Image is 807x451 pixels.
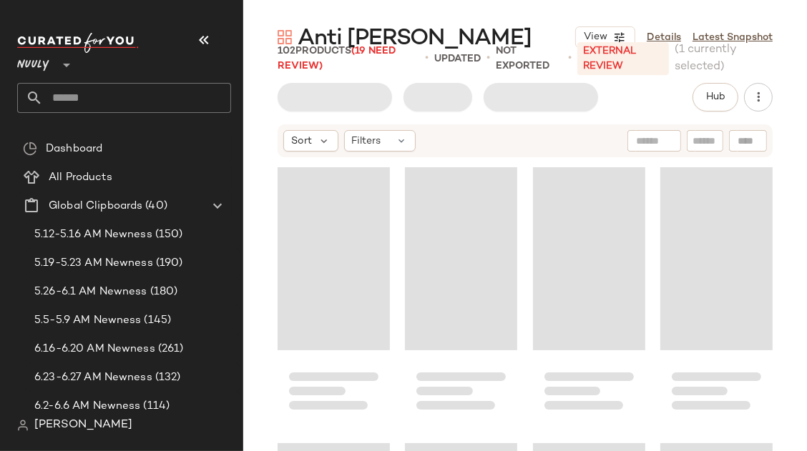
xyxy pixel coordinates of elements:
[278,162,390,426] div: Loading...
[34,284,147,300] span: 5.26-6.1 AM Newness
[155,341,184,357] span: (261)
[705,91,725,103] span: Hub
[533,162,645,426] div: Loading...
[425,50,429,67] span: •
[147,284,178,300] span: (180)
[49,198,142,214] span: Global Clipboards
[34,312,142,329] span: 5.5-5.9 AM Newness
[46,141,102,157] span: Dashboard
[583,31,607,43] span: View
[142,198,167,214] span: (40)
[49,169,112,186] span: All Products
[34,227,152,243] span: 5.12-5.16 AM Newness
[153,255,183,272] span: (190)
[568,50,572,67] span: •
[693,83,738,111] button: Hub
[141,398,170,415] span: (114)
[298,24,532,53] span: Anti [PERSON_NAME]
[675,41,773,76] span: (1 currently selected)
[142,312,172,329] span: (145)
[23,142,37,156] img: svg%3e
[577,42,669,75] p: External REVIEW
[434,51,481,66] p: updated
[647,30,681,45] a: Details
[486,50,490,67] span: •
[34,341,155,357] span: 6.16-6.20 AM Newness
[352,134,381,149] span: Filters
[278,46,295,56] span: 102
[152,227,183,243] span: (150)
[152,370,181,386] span: (132)
[278,30,292,44] img: svg%3e
[34,417,132,434] span: [PERSON_NAME]
[34,255,153,272] span: 5.19-5.23 AM Newness
[405,162,517,426] div: Loading...
[17,33,139,53] img: cfy_white_logo.C9jOOHJF.svg
[34,370,152,386] span: 6.23-6.27 AM Newness
[693,30,773,45] a: Latest Snapshot
[278,44,419,74] div: Products
[34,398,141,415] span: 6.2-6.6 AM Newness
[17,49,49,74] span: Nuuly
[496,44,562,74] p: Not Exported
[660,162,773,426] div: Loading...
[291,134,312,149] span: Sort
[17,420,29,431] img: svg%3e
[575,26,635,48] button: View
